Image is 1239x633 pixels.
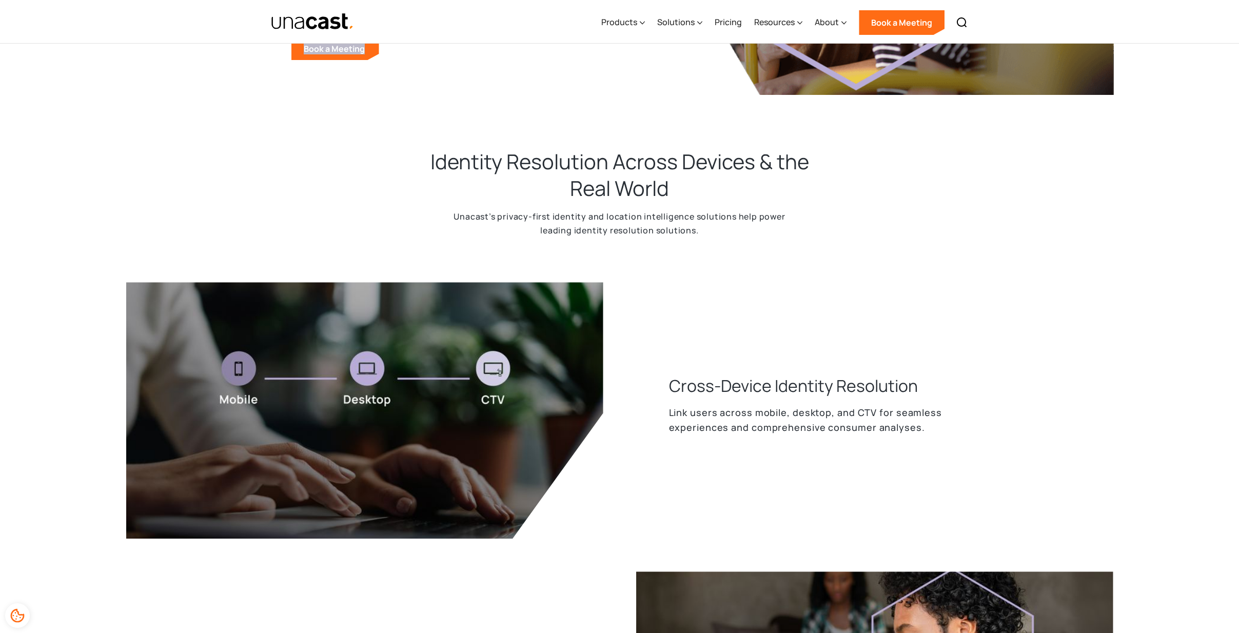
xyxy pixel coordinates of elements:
div: Cookie Preferences [5,603,30,628]
div: Solutions [657,16,695,28]
div: Products [601,16,637,28]
a: Pricing [715,2,742,44]
p: Unacast’s privacy-first identity and location intelligence solutions help power leading identity ... [439,210,800,237]
div: About [815,16,839,28]
div: Resources [754,2,802,44]
h3: Cross-Device Identity Resolution [669,374,918,397]
img: Search icon [956,16,968,29]
p: Link users across mobile, desktop, and CTV for seamless experiences and comprehensive consumer an... [669,405,948,435]
a: home [271,13,355,31]
div: Products [601,2,645,44]
a: Book a Meeting [859,10,945,35]
h2: Identity Resolution Across Devices & the Real World [415,148,825,202]
div: Resources [754,16,795,28]
div: About [815,2,847,44]
a: Book a Meeting [291,37,379,60]
img: Unacast text logo [271,13,355,31]
div: Solutions [657,2,702,44]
